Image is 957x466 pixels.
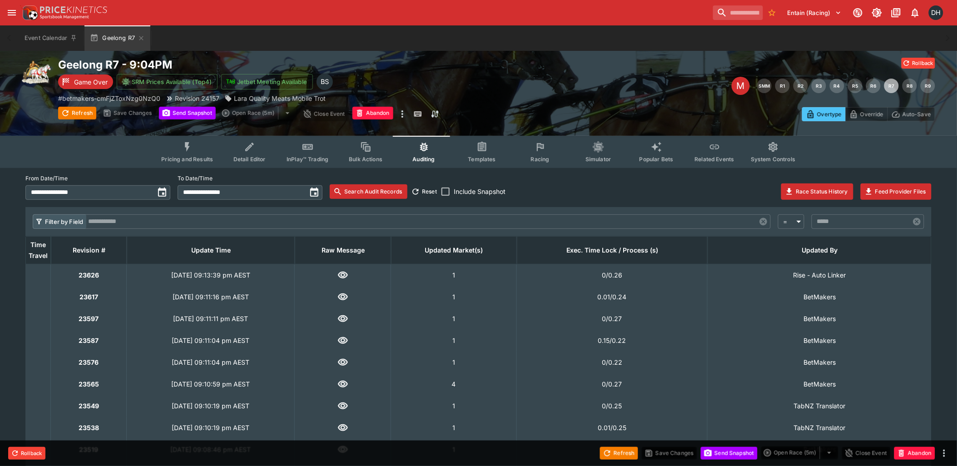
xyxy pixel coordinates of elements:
[708,236,932,264] th: Updated By
[79,292,98,302] strong: 23617
[19,25,83,51] button: Event Calendar
[413,156,435,163] span: Auditing
[127,439,295,461] td: [DATE] 09:08:46 pm AEST
[79,314,99,323] strong: 23597
[79,270,99,280] strong: 23626
[585,156,611,163] span: Simulator
[79,357,99,367] strong: 23576
[695,156,734,163] span: Related Events
[778,214,804,229] div: =
[517,330,708,352] td: 0.15 / 0.22
[226,77,235,86] img: jetbet-logo.svg
[4,5,20,21] button: open drawer
[902,109,931,119] p: Auto-Save
[397,107,408,121] button: more
[25,174,68,182] p: From Date/Time
[802,107,935,121] div: Start From
[830,79,844,93] button: R4
[79,401,99,411] strong: 23549
[58,107,96,119] button: Refresh
[306,184,322,201] button: toggle date time picker
[178,174,213,182] p: To Date/Time
[127,286,295,308] td: [DATE] 09:11:16 pm AEST
[708,395,932,417] td: TabNZ Translator
[175,94,219,103] p: Revision 24157
[517,417,708,439] td: 0.01 / 0.25
[761,446,838,459] div: split button
[907,5,923,21] button: Notifications
[20,4,38,22] img: PriceKinetics Logo
[74,77,108,87] p: Game Over
[751,156,795,163] span: System Controls
[888,5,904,21] button: Documentation
[79,423,99,432] strong: 23538
[127,417,295,439] td: [DATE] 09:10:19 pm AEST
[22,58,51,87] img: harness_racing.png
[781,183,853,200] button: Race Status History
[775,79,790,93] button: R1
[517,308,708,330] td: 0 / 0.27
[159,107,216,119] button: Send Snapshot
[517,264,708,286] td: 0 / 0.26
[33,214,86,229] button: Filter by Field
[517,236,708,264] th: Exec. Time Lock / Process (s)
[732,77,750,95] div: Edit Meeting
[902,79,917,93] button: R8
[894,448,935,457] span: Mark an event as closed and abandoned.
[127,373,295,395] td: [DATE] 09:10:59 pm AEST
[708,373,932,395] td: BetMakers
[517,395,708,417] td: 0 / 0.25
[812,79,826,93] button: R3
[51,236,127,264] th: Revision #
[391,308,516,330] td: 1
[317,74,333,90] div: Brendan Scoble
[817,109,842,119] p: Overtype
[117,74,218,89] button: SRM Prices Available (Top4)
[708,330,932,352] td: BetMakers
[391,286,516,308] td: 1
[127,264,295,286] td: [DATE] 09:13:39 pm AEST
[468,156,496,163] span: Templates
[866,79,881,93] button: R6
[848,79,863,93] button: R5
[391,417,516,439] td: 1
[454,187,506,196] span: Include Snapshot
[391,439,516,461] td: 1
[154,184,170,201] button: toggle date time picker
[154,136,803,168] div: Event type filters
[391,395,516,417] td: 1
[407,184,442,199] button: Reset
[708,439,932,461] td: BetMakers
[127,308,295,330] td: [DATE] 09:11:11 pm AEST
[531,156,550,163] span: Racing
[127,236,295,264] th: Update Time
[926,3,946,23] button: David Howard
[295,236,391,264] th: Raw Message
[939,448,950,459] button: more
[234,94,326,103] p: Lara Quality Meats Mobile Trot
[869,5,885,21] button: Toggle light/dark mode
[221,74,313,89] button: Jetbet Meeting Available
[921,79,935,93] button: R9
[349,156,382,163] span: Bulk Actions
[58,58,497,72] h2: Copy To Clipboard
[517,352,708,373] td: 0 / 0.22
[391,330,516,352] td: 1
[713,5,763,20] input: search
[219,107,297,119] div: split button
[757,79,935,93] nav: pagination navigation
[330,184,407,199] button: Search Audit Records
[929,5,943,20] div: David Howard
[708,264,932,286] td: Rise - Auto Linker
[517,286,708,308] td: 0.01 / 0.24
[25,236,51,264] th: Time Travel
[860,109,883,119] p: Override
[391,352,516,373] td: 1
[708,352,932,373] td: BetMakers
[352,107,393,119] button: Abandon
[84,25,150,51] button: Geelong R7
[708,417,932,439] td: TabNZ Translator
[8,447,45,460] button: Rollback
[391,264,516,286] td: 1
[58,94,160,103] p: Copy To Clipboard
